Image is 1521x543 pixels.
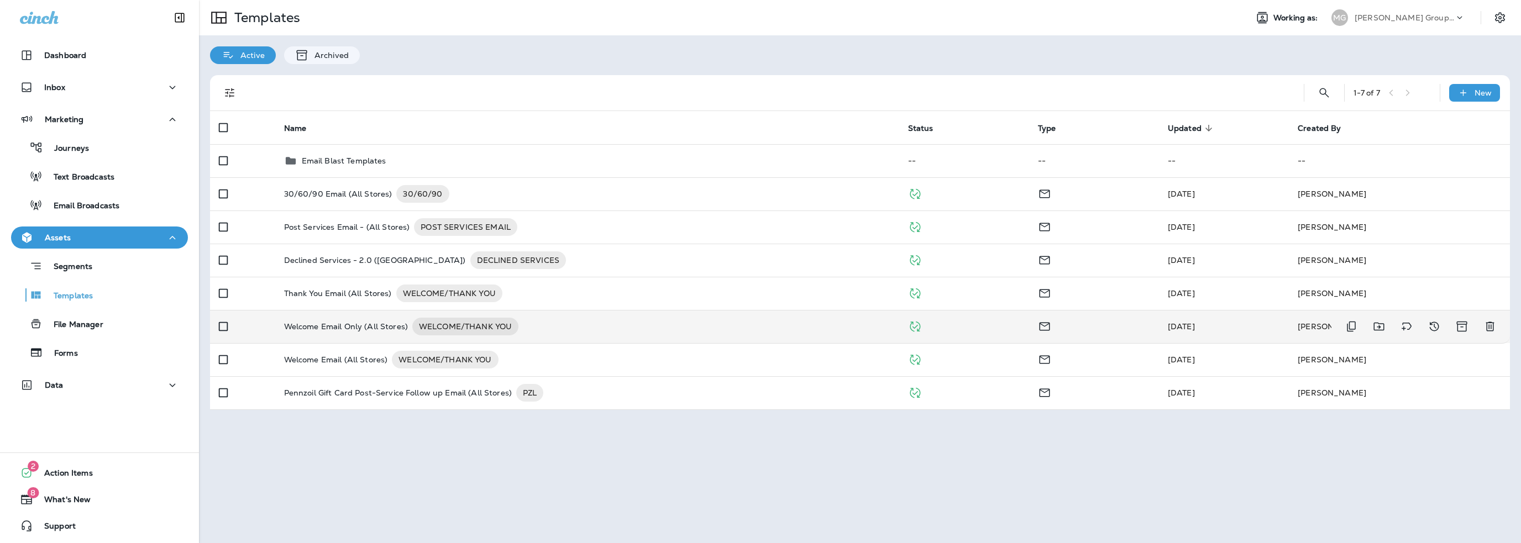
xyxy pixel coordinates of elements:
p: Welcome Email Only (All Stores) [284,318,408,335]
span: WELCOME/THANK YOU [412,321,518,332]
button: Dashboard [11,44,188,66]
p: Pennzoil Gift Card Post-Service Follow up Email (All Stores) [284,384,512,402]
td: -- [899,144,1029,177]
p: Email Broadcasts [43,201,119,212]
span: 2 [28,461,39,472]
td: [PERSON_NAME] [1289,177,1510,210]
button: View Changelog [1423,315,1445,338]
span: 8 [27,487,39,498]
td: -- [1289,144,1510,177]
span: Published [908,320,922,330]
span: Published [908,221,922,231]
span: Email [1038,254,1051,264]
button: 8What's New [11,488,188,510]
button: Delete [1479,315,1501,338]
p: File Manager [43,320,103,330]
span: Working as: [1273,13,1320,23]
span: Action Items [33,468,93,482]
span: Name [284,124,307,133]
p: 30/60/90 Email (All Stores) [284,185,392,203]
button: Collapse Sidebar [164,7,195,29]
button: Archive [1451,315,1473,338]
span: Email [1038,387,1051,397]
p: Active [235,51,265,60]
span: Email [1038,320,1051,330]
span: Published [908,254,922,264]
div: WELCOME/THANK YOU [412,318,518,335]
td: [PERSON_NAME] [1289,210,1510,244]
span: POST SERVICES EMAIL [414,222,517,233]
button: Support [11,515,188,537]
span: Shane Kump [1168,222,1195,232]
span: WELCOME/THANK YOU [392,354,498,365]
span: WELCOME/THANK YOU [396,288,502,299]
button: Duplicate [1340,315,1362,338]
td: -- [1159,144,1289,177]
button: Marketing [11,108,188,130]
span: Status [908,123,948,133]
td: [PERSON_NAME] [1289,376,1510,409]
button: Filters [219,82,241,104]
button: Text Broadcasts [11,165,188,188]
td: [PERSON_NAME] [1289,343,1510,376]
p: Segments [43,262,92,273]
p: Templates [43,291,93,302]
button: Inbox [11,76,188,98]
span: Shane Kump [1168,321,1195,331]
div: 1 - 7 of 7 [1354,88,1380,97]
span: Created By [1298,123,1355,133]
span: Shane Kump [1168,355,1195,365]
p: Archived [309,51,349,60]
span: Published [908,287,922,297]
span: Support [33,521,76,535]
button: 2Action Items [11,462,188,484]
p: Assets [45,233,71,242]
td: -- [1029,144,1159,177]
div: 30/60/90 [396,185,449,203]
p: Thank You Email (All Stores) [284,284,392,302]
button: Data [11,374,188,396]
p: Marketing [45,115,83,124]
span: Type [1038,124,1056,133]
span: Published [908,387,922,397]
button: Assets [11,226,188,249]
p: [PERSON_NAME] Group dba [PERSON_NAME] [1355,13,1454,22]
button: Segments [11,254,188,278]
button: Move to folder [1368,315,1390,338]
p: Journeys [43,144,89,154]
span: Email [1038,354,1051,363]
p: Text Broadcasts [43,172,114,183]
span: What's New [33,495,91,508]
span: Shane Kump [1168,288,1195,298]
span: Shane Kump [1168,388,1195,398]
div: WELCOME/THANK YOU [396,284,502,302]
button: Templates [11,283,188,307]
span: DECLINED SERVICES [470,255,566,266]
td: [PERSON_NAME] [1289,277,1510,310]
button: Forms [11,341,188,364]
span: Published [908,354,922,363]
button: File Manager [11,312,188,335]
span: Email [1038,287,1051,297]
button: Search Templates [1313,82,1335,104]
p: Declined Services - 2.0 ([GEOGRAPHIC_DATA]) [284,251,466,269]
p: Email Blast Templates [302,156,386,165]
div: DECLINED SERVICES [470,251,566,269]
div: POST SERVICES EMAIL [414,218,517,236]
span: Email [1038,188,1051,198]
span: Status [908,124,933,133]
p: Inbox [44,83,65,92]
span: Name [284,123,321,133]
span: Shane Kump [1168,189,1195,199]
button: Settings [1490,8,1510,28]
span: Updated [1168,124,1202,133]
span: Email [1038,221,1051,231]
div: PZL [516,384,543,402]
p: Dashboard [44,51,86,60]
p: Post Services Email - (All Stores) [284,218,410,236]
span: Updated [1168,123,1216,133]
span: Created By [1298,124,1341,133]
span: [DATE] [1168,255,1195,265]
div: MG [1331,9,1348,26]
button: Add tags [1396,315,1418,338]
